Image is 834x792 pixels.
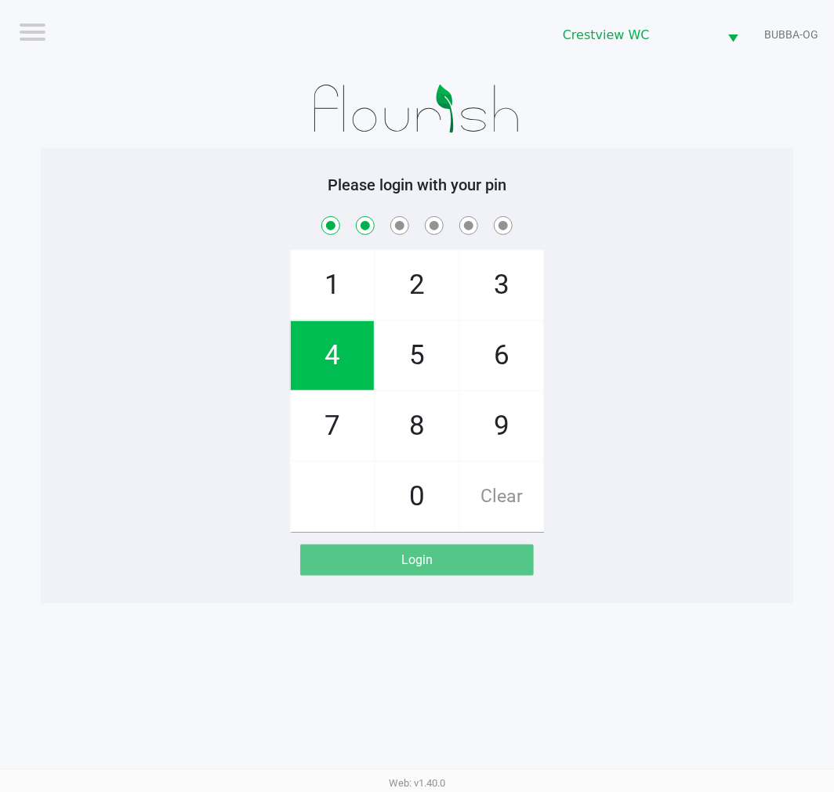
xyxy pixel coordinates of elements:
span: 4 [291,321,374,390]
span: 8 [375,392,459,461]
button: Select [718,16,748,53]
span: 6 [460,321,543,390]
span: Web: v1.40.0 [389,777,445,789]
span: 1 [291,251,374,320]
span: Clear [460,462,543,531]
span: 5 [375,321,459,390]
span: 3 [460,251,543,320]
span: Crestview WC [563,26,709,45]
span: 0 [375,462,459,531]
span: BUBBA-OG [764,27,818,43]
span: 2 [375,251,459,320]
h5: Please login with your pin [53,175,781,194]
span: 9 [460,392,543,461]
span: 7 [291,392,374,461]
